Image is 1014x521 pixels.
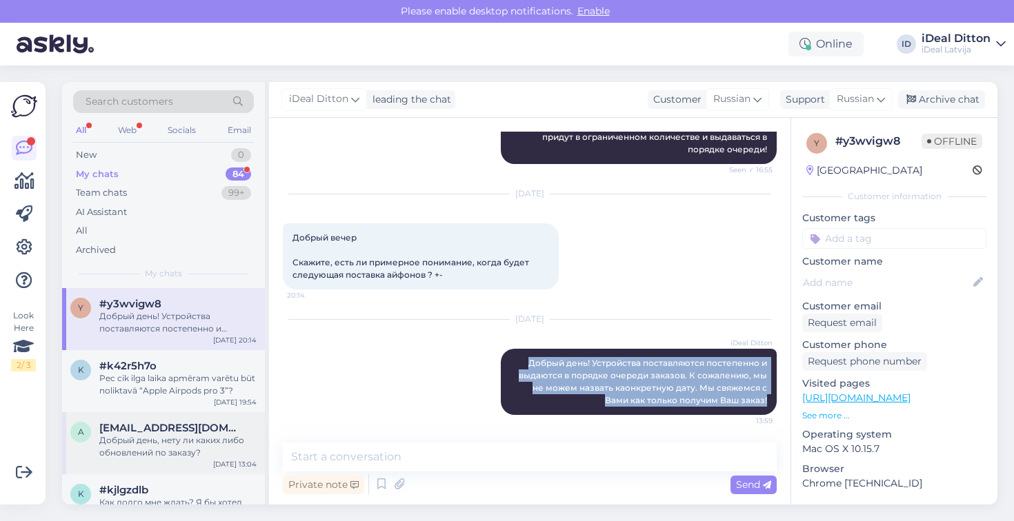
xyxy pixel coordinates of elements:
span: Seen ✓ 16:55 [721,165,773,175]
span: Send [736,478,771,491]
span: My chats [145,267,182,280]
p: Visited pages [802,376,986,391]
div: Team chats [76,186,127,200]
div: iDeal Ditton [922,33,991,44]
div: [GEOGRAPHIC_DATA] [806,163,922,178]
div: leading the chat [367,92,451,107]
p: Operating system [802,427,986,442]
span: iDeal Ditton [289,92,348,107]
div: iDeal Latvija [922,44,991,55]
p: Customer tags [802,211,986,225]
span: 20:14 [287,290,339,300]
span: #k42r5h7o [99,360,157,372]
p: See more ... [802,409,986,422]
a: iDeal DittoniDeal Latvija [922,33,1006,55]
div: ID [897,34,916,54]
a: [URL][DOMAIN_NAME] [802,391,911,404]
span: Russian [713,92,750,107]
p: Chrome [TECHNICAL_ID] [802,476,986,491]
span: iDeal Ditton [721,338,773,348]
div: All [73,121,89,139]
p: Browser [802,462,986,476]
span: Offline [922,134,982,149]
div: [DATE] 20:14 [213,335,257,345]
span: y [78,303,83,313]
p: Customer name [802,254,986,269]
div: Request email [802,314,882,332]
div: Online [788,32,864,57]
div: [DATE] 19:54 [214,397,257,407]
img: Askly Logo [11,93,37,119]
span: alexandrs.mazurs@gmail.com [99,422,243,434]
p: Customer email [802,299,986,314]
span: k [78,489,84,499]
div: [DATE] [283,187,777,200]
div: Добрый день, нету ли каких либо обновлений по заказу? [99,434,257,459]
input: Add name [803,275,971,290]
div: Request phone number [802,352,927,371]
div: Customer [648,92,702,107]
span: Добрый вечер Скажите, есть ли примерное понимание, когда будет следующая поставка айфонов ? +- [292,232,531,280]
div: Support [780,92,825,107]
div: Archive chat [898,90,985,109]
div: All [76,224,88,238]
div: Customer information [802,190,986,203]
div: AI Assistant [76,205,127,219]
div: [DATE] 13:04 [213,459,257,469]
div: New [76,148,97,162]
span: #kjlgzdlb [99,484,148,496]
div: Как долго мне ждать? Я бы хотел знать. Я могу сделать заказ в другом магазине, до 30.10, доставят... [99,496,257,521]
span: #y3wvigw8 [99,298,161,310]
div: 84 [226,167,251,181]
span: 13:59 [721,416,773,426]
div: Socials [165,121,199,139]
div: 2 / 3 [11,359,36,371]
div: Archived [76,243,116,257]
div: Email [225,121,254,139]
span: Добрый день! Устройства поставляются постепенно и выдаются в порядке очереди заказов. К сожалению... [519,358,769,405]
p: Mac OS X 10.15.7 [802,442,986,456]
div: 99+ [221,186,251,200]
div: My chats [76,167,119,181]
span: Russian [837,92,874,107]
div: Look Here [11,309,36,371]
span: a [78,427,84,437]
span: y [814,138,819,148]
div: Pec cik ilga laika apmēram varētu būt noliktavā “Apple Airpods pro 3”? [99,372,257,397]
span: k [78,365,84,375]
div: # y3wvigw8 [835,133,922,150]
div: 0 [231,148,251,162]
div: Добрый день! Устройства поставляются постепенно и выдаются в порядке очереди заказов. К сожалению... [99,310,257,335]
div: [DATE] [283,313,777,325]
p: Customer phone [802,338,986,352]
span: Search customers [86,94,173,109]
div: Private note [283,476,364,494]
div: Web [115,121,139,139]
input: Add a tag [802,228,986,249]
span: Enable [573,5,614,17]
